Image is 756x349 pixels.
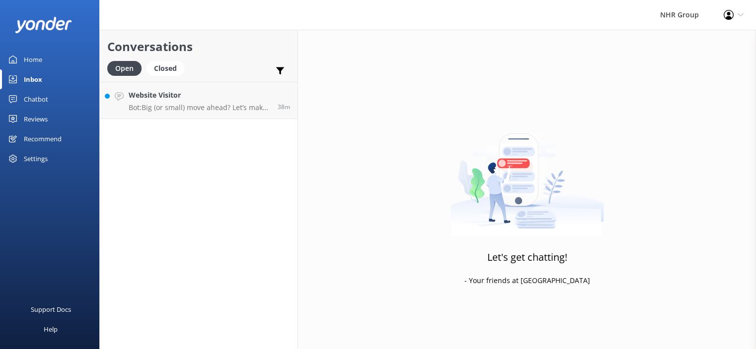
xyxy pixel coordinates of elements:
a: Open [107,62,147,73]
div: Chatbot [24,89,48,109]
h4: Website Visitor [129,90,270,101]
div: Help [44,319,58,339]
h2: Conversations [107,37,290,56]
a: Closed [147,62,189,73]
div: Home [24,50,42,69]
div: Reviews [24,109,48,129]
div: Closed [147,61,184,76]
p: - Your friends at [GEOGRAPHIC_DATA] [464,275,590,286]
h3: Let's get chatting! [487,249,567,265]
div: Open [107,61,142,76]
div: Recommend [24,129,62,149]
p: Bot: Big (or small) move ahead? Let’s make sure you’ve got the right wheels. Take our quick quiz ... [129,103,270,112]
a: Website VisitorBot:Big (or small) move ahead? Let’s make sure you’ve got the right wheels. Take o... [100,82,298,119]
div: Inbox [24,69,42,89]
div: Support Docs [31,299,71,319]
img: yonder-white-logo.png [15,17,72,33]
span: Oct 15 2025 12:52pm (UTC +13:00) Pacific/Auckland [278,103,290,111]
img: artwork of a man stealing a conversation from at giant smartphone [451,113,604,236]
div: Settings [24,149,48,169]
